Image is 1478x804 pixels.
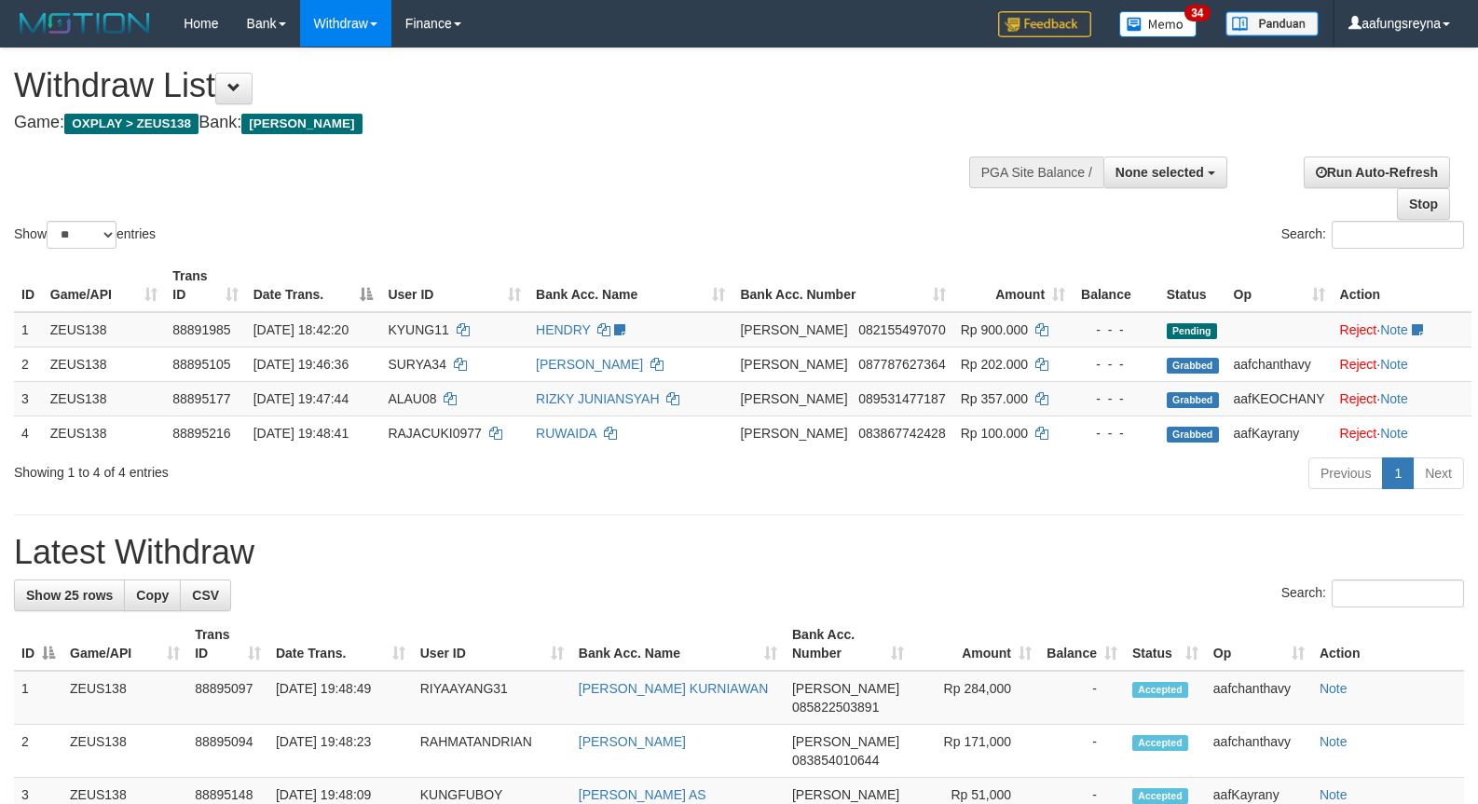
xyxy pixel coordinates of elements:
[14,67,966,104] h1: Withdraw List
[536,357,643,372] a: [PERSON_NAME]
[1397,188,1450,220] a: Stop
[1167,392,1219,408] span: Grabbed
[62,725,187,778] td: ZEUS138
[172,426,230,441] span: 88895216
[1039,618,1125,671] th: Balance: activate to sort column ascending
[47,221,116,249] select: Showentries
[187,725,268,778] td: 88895094
[969,157,1103,188] div: PGA Site Balance /
[1380,322,1408,337] a: Note
[14,579,125,611] a: Show 25 rows
[413,671,571,725] td: RIYAAYANG31
[62,671,187,725] td: ZEUS138
[14,671,62,725] td: 1
[953,259,1073,312] th: Amount: activate to sort column ascending
[14,347,43,381] td: 2
[579,787,706,802] a: [PERSON_NAME] AS
[536,391,660,406] a: RIZKY JUNIANSYAH
[43,312,166,347] td: ZEUS138
[1281,579,1464,607] label: Search:
[858,322,945,337] span: Copy 082155497070 to clipboard
[1226,347,1333,381] td: aafchanthavy
[1080,389,1152,408] div: - - -
[43,381,166,416] td: ZEUS138
[253,357,349,372] span: [DATE] 19:46:36
[14,9,156,37] img: MOTION_logo.png
[26,588,113,603] span: Show 25 rows
[1340,391,1377,406] a: Reject
[1380,391,1408,406] a: Note
[1132,682,1188,698] span: Accepted
[579,734,686,749] a: [PERSON_NAME]
[14,381,43,416] td: 3
[172,357,230,372] span: 88895105
[536,322,591,337] a: HENDRY
[1312,618,1464,671] th: Action
[858,357,945,372] span: Copy 087787627364 to clipboard
[14,725,62,778] td: 2
[1226,416,1333,450] td: aafKayrany
[1206,671,1312,725] td: aafchanthavy
[1333,381,1471,416] td: ·
[740,357,847,372] span: [PERSON_NAME]
[253,391,349,406] span: [DATE] 19:47:44
[180,579,231,611] a: CSV
[1380,426,1408,441] a: Note
[1226,381,1333,416] td: aafKEOCHANY
[14,114,966,132] h4: Game: Bank:
[579,681,769,696] a: [PERSON_NAME] KURNIAWAN
[1226,259,1333,312] th: Op: activate to sort column ascending
[388,357,446,372] span: SURYA34
[172,391,230,406] span: 88895177
[1132,788,1188,804] span: Accepted
[961,322,1028,337] span: Rp 900.000
[124,579,181,611] a: Copy
[1320,681,1348,696] a: Note
[413,618,571,671] th: User ID: activate to sort column ascending
[172,322,230,337] span: 88891985
[1225,11,1319,36] img: panduan.png
[858,391,945,406] span: Copy 089531477187 to clipboard
[388,426,481,441] span: RAJACUKI0977
[792,700,879,715] span: Copy 085822503891 to clipboard
[740,391,847,406] span: [PERSON_NAME]
[14,534,1464,571] h1: Latest Withdraw
[1115,165,1204,180] span: None selected
[241,114,362,134] span: [PERSON_NAME]
[571,618,785,671] th: Bank Acc. Name: activate to sort column ascending
[268,725,413,778] td: [DATE] 19:48:23
[62,618,187,671] th: Game/API: activate to sort column ascending
[961,357,1028,372] span: Rp 202.000
[1333,416,1471,450] td: ·
[1080,355,1152,374] div: - - -
[1167,427,1219,443] span: Grabbed
[268,618,413,671] th: Date Trans.: activate to sort column ascending
[1413,457,1464,489] a: Next
[785,618,911,671] th: Bank Acc. Number: activate to sort column ascending
[792,753,879,768] span: Copy 083854010644 to clipboard
[1167,323,1217,339] span: Pending
[268,671,413,725] td: [DATE] 19:48:49
[858,426,945,441] span: Copy 083867742428 to clipboard
[1119,11,1197,37] img: Button%20Memo.svg
[1132,735,1188,751] span: Accepted
[14,618,62,671] th: ID: activate to sort column descending
[1382,457,1414,489] a: 1
[253,426,349,441] span: [DATE] 19:48:41
[1333,259,1471,312] th: Action
[388,322,448,337] span: KYUNG11
[1080,424,1152,443] div: - - -
[792,734,899,749] span: [PERSON_NAME]
[253,322,349,337] span: [DATE] 18:42:20
[911,618,1039,671] th: Amount: activate to sort column ascending
[1167,358,1219,374] span: Grabbed
[14,416,43,450] td: 4
[43,416,166,450] td: ZEUS138
[1380,357,1408,372] a: Note
[1332,221,1464,249] input: Search:
[14,312,43,347] td: 1
[43,259,166,312] th: Game/API: activate to sort column ascending
[1308,457,1383,489] a: Previous
[43,347,166,381] td: ZEUS138
[1103,157,1227,188] button: None selected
